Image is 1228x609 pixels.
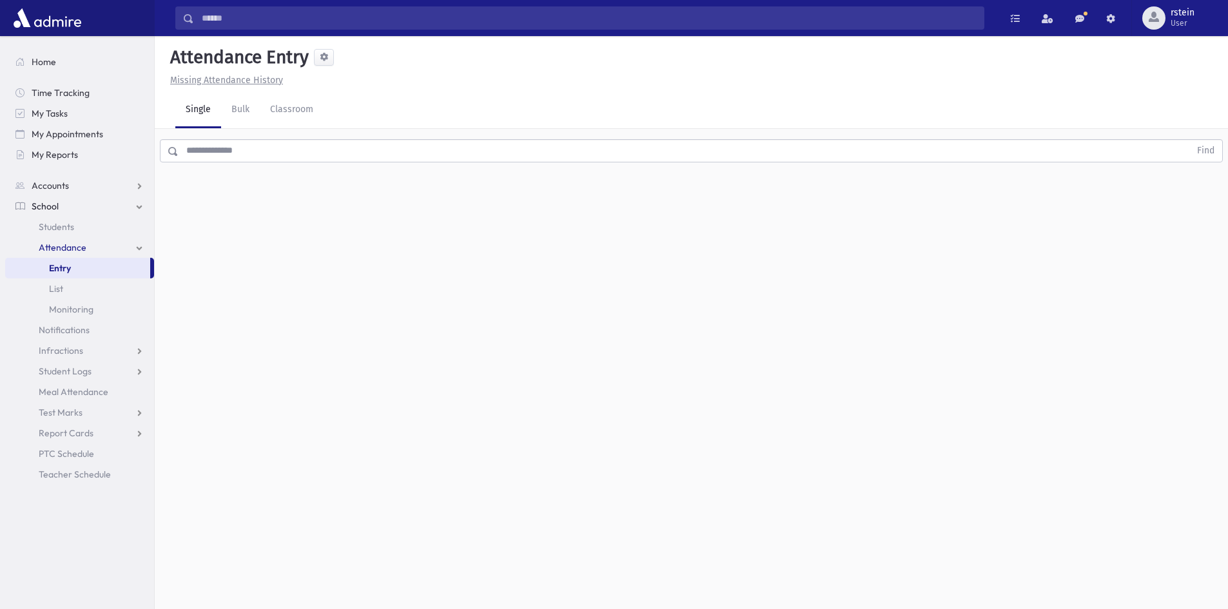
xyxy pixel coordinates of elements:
span: rstein [1171,8,1194,18]
span: Home [32,56,56,68]
a: Time Tracking [5,82,154,103]
img: AdmirePro [10,5,84,31]
a: Teacher Schedule [5,464,154,485]
span: Teacher Schedule [39,469,111,480]
a: Missing Attendance History [165,75,283,86]
span: My Reports [32,149,78,160]
span: Report Cards [39,427,93,439]
span: Accounts [32,180,69,191]
a: Students [5,217,154,237]
span: Entry [49,262,71,274]
a: PTC Schedule [5,443,154,464]
a: Monitoring [5,299,154,320]
h5: Attendance Entry [165,46,309,68]
a: School [5,196,154,217]
span: Meal Attendance [39,386,108,398]
a: Notifications [5,320,154,340]
span: User [1171,18,1194,28]
span: Test Marks [39,407,83,418]
a: Entry [5,258,150,278]
span: Student Logs [39,365,92,377]
span: My Tasks [32,108,68,119]
span: PTC Schedule [39,448,94,459]
span: Time Tracking [32,87,90,99]
a: Infractions [5,340,154,361]
a: Test Marks [5,402,154,423]
a: My Appointments [5,124,154,144]
a: List [5,278,154,299]
a: My Tasks [5,103,154,124]
a: My Reports [5,144,154,165]
span: List [49,283,63,295]
input: Search [194,6,984,30]
span: My Appointments [32,128,103,140]
a: Accounts [5,175,154,196]
span: Monitoring [49,304,93,315]
a: Student Logs [5,361,154,382]
a: Meal Attendance [5,382,154,402]
u: Missing Attendance History [170,75,283,86]
span: Students [39,221,74,233]
a: Bulk [221,92,260,128]
a: Classroom [260,92,324,128]
span: Infractions [39,345,83,356]
button: Find [1189,140,1222,162]
a: Single [175,92,221,128]
a: Attendance [5,237,154,258]
span: School [32,200,59,212]
a: Home [5,52,154,72]
a: Report Cards [5,423,154,443]
span: Attendance [39,242,86,253]
span: Notifications [39,324,90,336]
